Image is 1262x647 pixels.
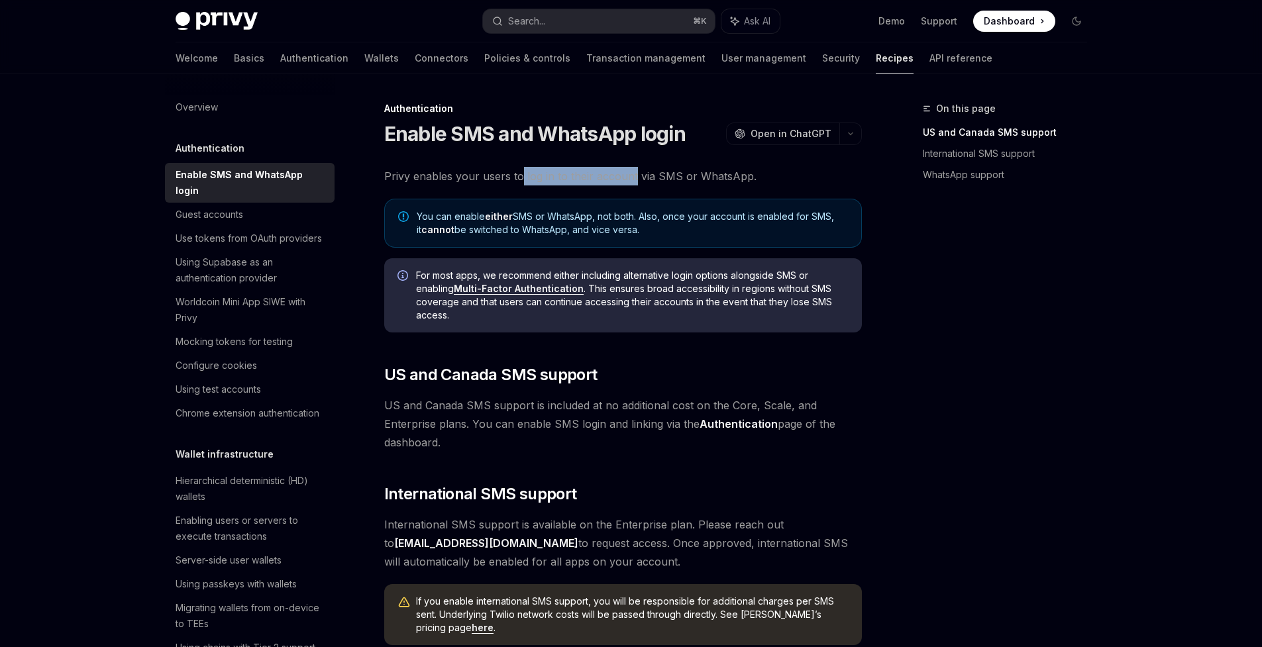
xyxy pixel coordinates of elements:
[721,9,780,33] button: Ask AI
[165,469,335,509] a: Hierarchical deterministic (HD) wallets
[921,15,957,28] a: Support
[984,15,1035,28] span: Dashboard
[176,473,327,505] div: Hierarchical deterministic (HD) wallets
[454,283,584,295] a: Multi-Factor Authentication
[176,12,258,30] img: dark logo
[822,42,860,74] a: Security
[936,101,996,117] span: On this page
[421,224,454,235] strong: cannot
[384,396,862,452] span: US and Canada SMS support is included at no additional cost on the Core, Scale, and Enterprise pl...
[397,596,411,609] svg: Warning
[176,140,244,156] h5: Authentication
[165,572,335,596] a: Using passkeys with wallets
[1066,11,1087,32] button: Toggle dark mode
[721,42,806,74] a: User management
[726,123,839,145] button: Open in ChatGPT
[176,294,327,326] div: Worldcoin Mini App SIWE with Privy
[176,446,274,462] h5: Wallet infrastructure
[165,377,335,401] a: Using test accounts
[234,42,264,74] a: Basics
[472,622,494,634] a: here
[165,548,335,572] a: Server-side user wallets
[923,122,1098,143] a: US and Canada SMS support
[397,270,411,283] svg: Info
[586,42,706,74] a: Transaction management
[973,11,1055,32] a: Dashboard
[384,364,598,385] span: US and Canada SMS support
[384,483,577,505] span: International SMS support
[483,9,715,33] button: Search...⌘K
[165,330,335,354] a: Mocking tokens for testing
[484,42,570,74] a: Policies & controls
[176,334,293,350] div: Mocking tokens for testing
[176,42,218,74] a: Welcome
[384,122,686,146] h1: Enable SMS and WhatsApp login
[176,552,282,568] div: Server-side user wallets
[165,203,335,226] a: Guest accounts
[165,354,335,377] a: Configure cookies
[878,15,905,28] a: Demo
[176,167,327,199] div: Enable SMS and WhatsApp login
[165,95,335,119] a: Overview
[165,596,335,636] a: Migrating wallets from on-device to TEEs
[394,536,578,550] a: [EMAIL_ADDRESS][DOMAIN_NAME]
[416,269,849,322] span: For most apps, we recommend either including alternative login options alongside SMS or enabling ...
[751,127,831,140] span: Open in ChatGPT
[176,254,327,286] div: Using Supabase as an authentication provider
[923,143,1098,164] a: International SMS support
[176,358,257,373] div: Configure cookies
[384,167,862,185] span: Privy enables your users to log in to their account via SMS or WhatsApp.
[176,99,218,115] div: Overview
[176,600,327,632] div: Migrating wallets from on-device to TEEs
[416,595,849,634] span: If you enable international SMS support, you will be responsible for additional charges per SMS s...
[929,42,992,74] a: API reference
[176,513,327,544] div: Enabling users or servers to execute transactions
[398,211,409,222] svg: Note
[508,13,545,29] div: Search...
[364,42,399,74] a: Wallets
[415,42,468,74] a: Connectors
[176,576,297,592] div: Using passkeys with wallets
[165,401,335,425] a: Chrome extension authentication
[165,250,335,290] a: Using Supabase as an authentication provider
[693,16,707,26] span: ⌘ K
[923,164,1098,185] a: WhatsApp support
[165,163,335,203] a: Enable SMS and WhatsApp login
[700,417,778,430] strong: Authentication
[176,381,261,397] div: Using test accounts
[485,211,513,222] strong: either
[280,42,348,74] a: Authentication
[384,515,862,571] span: International SMS support is available on the Enterprise plan. Please reach out to to request acc...
[165,290,335,330] a: Worldcoin Mini App SIWE with Privy
[176,207,243,223] div: Guest accounts
[176,405,319,421] div: Chrome extension authentication
[165,226,335,250] a: Use tokens from OAuth providers
[384,102,862,115] div: Authentication
[165,509,335,548] a: Enabling users or servers to execute transactions
[744,15,770,28] span: Ask AI
[176,230,322,246] div: Use tokens from OAuth providers
[876,42,914,74] a: Recipes
[417,210,848,236] span: You can enable SMS or WhatsApp, not both. Also, once your account is enabled for SMS, it be switc...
